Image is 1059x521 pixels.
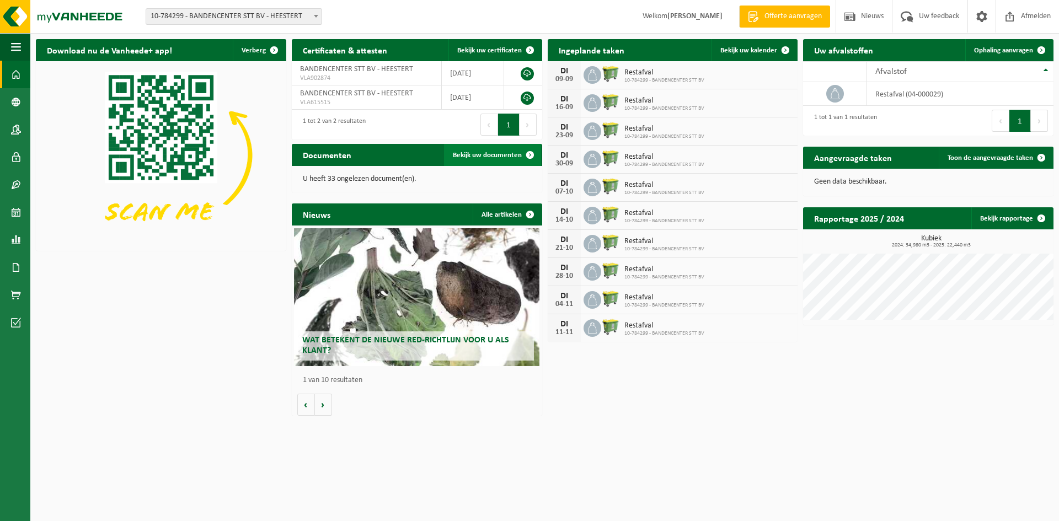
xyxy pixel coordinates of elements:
span: Toon de aangevraagde taken [948,154,1033,162]
div: 28-10 [553,272,575,280]
div: 1 tot 1 van 1 resultaten [809,109,877,133]
h3: Kubiek [809,235,1053,248]
span: BANDENCENTER STT BV - HEESTERT [300,89,413,98]
a: Ophaling aanvragen [965,39,1052,61]
div: 16-09 [553,104,575,111]
div: 07-10 [553,188,575,196]
button: Previous [992,110,1009,132]
div: DI [553,235,575,244]
span: 2024: 34,980 m3 - 2025: 22,440 m3 [809,243,1053,248]
td: [DATE] [442,85,504,110]
div: DI [553,320,575,329]
span: 10-784299 - BANDENCENTER STT BV [624,218,704,224]
a: Toon de aangevraagde taken [939,147,1052,169]
a: Offerte aanvragen [739,6,830,28]
span: BANDENCENTER STT BV - HEESTERT [300,65,413,73]
div: DI [553,67,575,76]
span: 10-784299 - BANDENCENTER STT BV [624,330,704,337]
h2: Download nu de Vanheede+ app! [36,39,183,61]
span: Verberg [242,47,266,54]
td: restafval (04-000029) [867,82,1053,106]
a: Bekijk rapportage [971,207,1052,229]
span: Restafval [624,237,704,246]
a: Bekijk uw certificaten [448,39,541,61]
span: Ophaling aanvragen [974,47,1033,54]
p: 1 van 10 resultaten [303,377,537,384]
span: Restafval [624,321,704,330]
img: WB-0660-HPE-GN-50 [601,318,620,336]
img: WB-0660-HPE-GN-50 [601,261,620,280]
img: WB-0660-HPE-GN-50 [601,289,620,308]
span: 10-784299 - BANDENCENTER STT BV - HEESTERT [146,8,322,25]
div: DI [553,123,575,132]
a: Wat betekent de nieuwe RED-richtlijn voor u als klant? [294,228,539,366]
div: DI [553,292,575,300]
h2: Certificaten & attesten [292,39,398,61]
a: Alle artikelen [473,203,541,225]
button: Previous [480,114,498,136]
span: Restafval [624,125,704,133]
img: WB-0660-HPE-GN-50 [601,205,620,224]
span: Restafval [624,153,704,162]
div: DI [553,95,575,104]
span: 10-784299 - BANDENCENTER STT BV [624,77,704,84]
div: 1 tot 2 van 2 resultaten [297,112,366,137]
div: DI [553,151,575,160]
span: Restafval [624,96,704,105]
button: Next [1031,110,1048,132]
td: [DATE] [442,61,504,85]
img: WB-0660-HPE-GN-50 [601,233,620,252]
h2: Aangevraagde taken [803,147,903,168]
img: WB-0660-HPE-GN-50 [601,65,620,83]
span: Bekijk uw kalender [720,47,777,54]
span: 10-784299 - BANDENCENTER STT BV [624,133,704,140]
span: 10-784299 - BANDENCENTER STT BV [624,246,704,253]
span: Bekijk uw certificaten [457,47,522,54]
img: WB-0660-HPE-GN-50 [601,177,620,196]
span: VLA615515 [300,98,434,107]
div: 04-11 [553,300,575,308]
h2: Documenten [292,144,362,165]
span: Restafval [624,181,704,190]
div: DI [553,179,575,188]
img: Download de VHEPlus App [36,61,286,249]
div: DI [553,264,575,272]
p: Geen data beschikbaar. [814,178,1042,186]
h2: Nieuws [292,203,341,225]
h2: Rapportage 2025 / 2024 [803,207,915,229]
img: WB-0660-HPE-GN-50 [601,93,620,111]
button: Volgende [315,394,332,416]
button: Vorige [297,394,315,416]
a: Bekijk uw documenten [444,144,541,166]
div: 09-09 [553,76,575,83]
button: Verberg [233,39,285,61]
div: 21-10 [553,244,575,252]
h2: Ingeplande taken [548,39,635,61]
span: VLA902874 [300,74,434,83]
strong: [PERSON_NAME] [667,12,723,20]
a: Bekijk uw kalender [712,39,796,61]
span: Restafval [624,265,704,274]
span: 10-784299 - BANDENCENTER STT BV [624,190,704,196]
button: 1 [498,114,520,136]
span: 10-784299 - BANDENCENTER STT BV [624,105,704,112]
span: Offerte aanvragen [762,11,825,22]
span: Wat betekent de nieuwe RED-richtlijn voor u als klant? [302,336,509,355]
button: 1 [1009,110,1031,132]
span: Restafval [624,68,704,77]
span: Restafval [624,209,704,218]
h2: Uw afvalstoffen [803,39,884,61]
span: 10-784299 - BANDENCENTER STT BV - HEESTERT [146,9,322,24]
div: 23-09 [553,132,575,139]
button: Next [520,114,537,136]
div: 30-09 [553,160,575,168]
p: U heeft 33 ongelezen document(en). [303,175,531,183]
span: Afvalstof [875,67,907,76]
img: WB-0660-HPE-GN-50 [601,149,620,168]
span: 10-784299 - BANDENCENTER STT BV [624,302,704,309]
div: DI [553,207,575,216]
div: 11-11 [553,329,575,336]
span: 10-784299 - BANDENCENTER STT BV [624,162,704,168]
div: 14-10 [553,216,575,224]
img: WB-0660-HPE-GN-50 [601,121,620,139]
